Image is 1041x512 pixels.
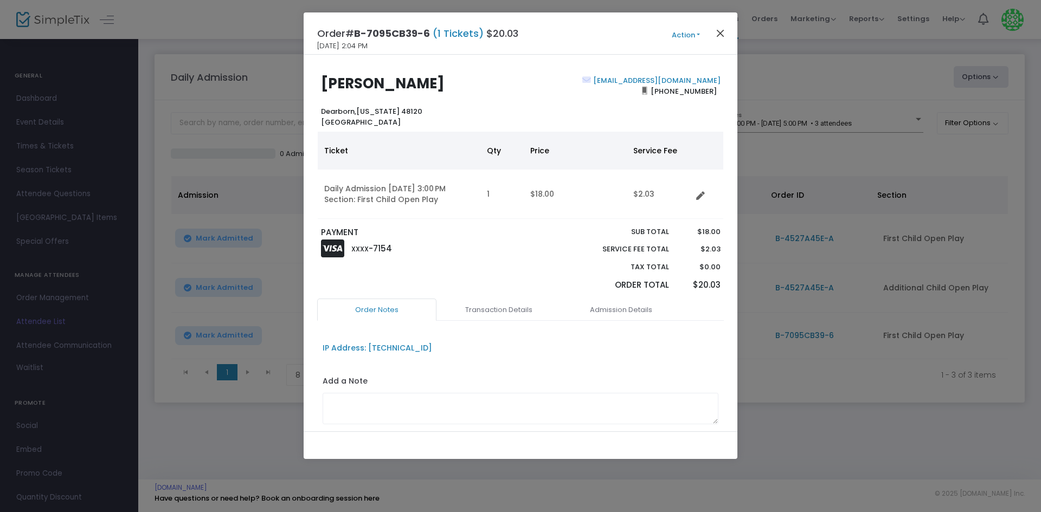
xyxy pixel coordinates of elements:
a: [EMAIL_ADDRESS][DOMAIN_NAME] [591,75,721,86]
label: Add a Note [323,375,368,390]
b: [US_STATE] 48120 [GEOGRAPHIC_DATA] [321,106,422,127]
span: XXXX [351,244,369,254]
p: Sub total [577,226,669,237]
p: $18.00 [679,226,720,237]
div: IP Address: [TECHNICAL_ID] [323,342,432,354]
span: [DATE] 2:04 PM [317,41,368,51]
a: Transaction Details [439,299,558,321]
a: Admission Details [561,299,680,321]
td: 1 [480,170,524,219]
th: Ticket [318,132,480,170]
h4: Order# $20.03 [317,26,518,41]
th: Service Fee [627,132,692,170]
p: Service Fee Total [577,244,669,255]
p: $2.03 [679,244,720,255]
td: $18.00 [524,170,627,219]
button: Action [653,29,718,41]
p: PAYMENT [321,226,516,239]
td: $2.03 [627,170,692,219]
div: Data table [318,132,723,219]
b: [PERSON_NAME] [321,74,445,93]
span: Dearborn, [321,106,356,116]
span: B-7095CB39-6 [354,27,430,40]
th: Qty [480,132,524,170]
span: (1 Tickets) [430,27,486,40]
p: Tax Total [577,262,669,273]
span: [PHONE_NUMBER] [647,82,721,100]
a: Order Notes [317,299,436,321]
td: Daily Admission [DATE] 3:00 PM Section: First Child Open Play [318,170,480,219]
p: $20.03 [679,279,720,291]
th: Price [524,132,627,170]
button: Close [714,26,728,40]
span: -7154 [369,243,392,254]
p: Order Total [577,279,669,291]
p: $0.00 [679,262,720,273]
